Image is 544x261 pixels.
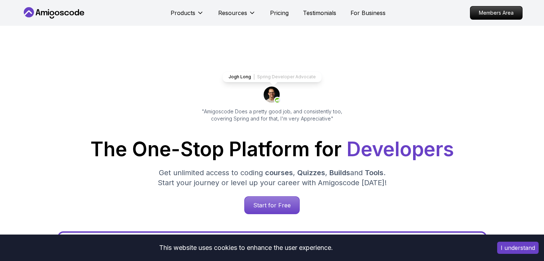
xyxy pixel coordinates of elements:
[257,74,316,80] p: Spring Developer Advocate
[171,9,204,23] button: Products
[470,6,523,20] a: Members Area
[329,168,350,177] span: Builds
[218,9,247,17] p: Resources
[470,6,522,19] p: Members Area
[229,74,251,80] p: Jogh Long
[347,137,454,161] span: Developers
[192,108,352,122] p: "Amigoscode Does a pretty good job, and consistently too, covering Spring and for that, I'm very ...
[303,9,336,17] a: Testimonials
[265,168,293,177] span: courses
[171,9,195,17] p: Products
[270,9,289,17] a: Pricing
[218,9,256,23] button: Resources
[365,168,383,177] span: Tools
[297,168,325,177] span: Quizzes
[244,196,300,214] a: Start for Free
[152,168,392,188] p: Get unlimited access to coding , , and . Start your journey or level up your career with Amigosco...
[28,139,517,159] h1: The One-Stop Platform for
[5,240,486,256] div: This website uses cookies to enhance the user experience.
[264,87,281,104] img: josh long
[351,9,386,17] a: For Business
[497,242,539,254] button: Accept cookies
[245,197,299,214] p: Start for Free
